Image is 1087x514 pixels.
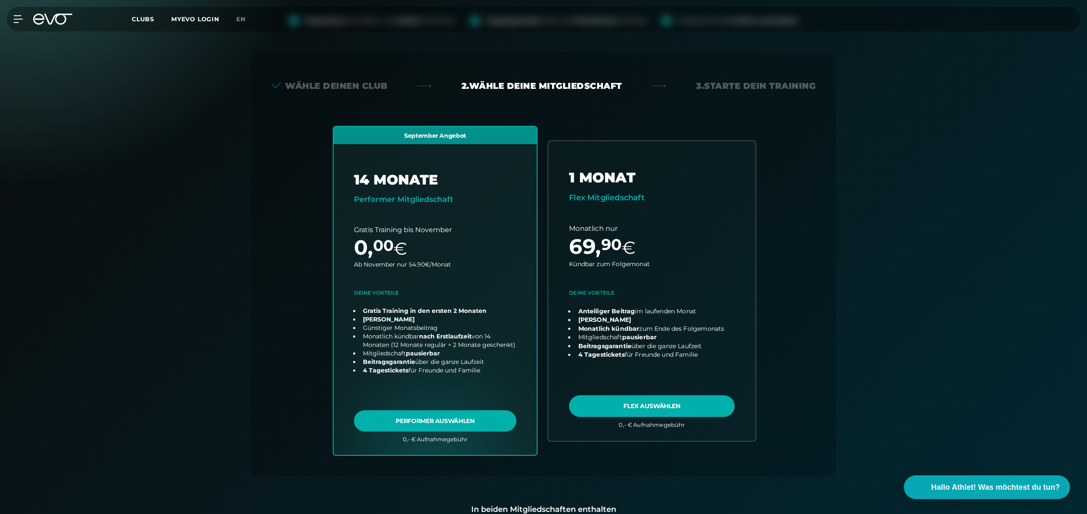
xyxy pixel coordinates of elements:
[931,482,1060,493] span: Hallo Athlet! Was möchtest du tun?
[132,15,171,23] a: Clubs
[904,475,1070,499] button: Hallo Athlet! Was möchtest du tun?
[334,127,537,455] a: choose plan
[236,15,246,23] span: en
[132,15,154,23] span: Clubs
[236,14,256,24] a: en
[461,80,622,92] div: 2. Wähle deine Mitgliedschaft
[171,15,219,23] a: MYEVO LOGIN
[548,141,756,440] a: choose plan
[696,80,815,92] div: 3. Starte dein Training
[272,80,388,92] div: Wähle deinen Club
